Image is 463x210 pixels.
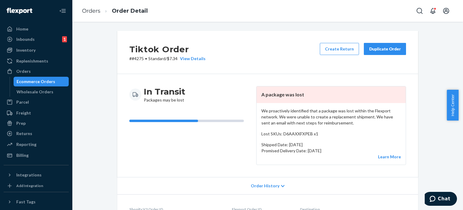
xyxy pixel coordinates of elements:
a: Returns [4,129,69,138]
div: Freight [16,110,31,116]
button: Create Return [320,43,359,55]
iframe: Opens a widget where you can chat to one of our agents [425,192,457,207]
ol: breadcrumbs [77,2,153,20]
div: Prep [16,120,26,126]
div: Returns [16,131,32,137]
div: 1 [62,36,67,42]
button: Close Navigation [57,5,69,17]
a: Learn More [378,154,401,159]
a: Orders [4,66,69,76]
h2: Tiktok Order [129,43,206,56]
div: Integrations [16,172,42,178]
div: Duplicate Order [369,46,401,52]
div: Inventory [16,47,36,53]
p: Promised Delivery Date: [DATE] [261,148,401,154]
div: Packages may be lost [144,86,185,103]
a: Inventory [4,45,69,55]
a: Ecommerce Orders [14,77,69,86]
h3: In Transit [144,86,185,97]
button: Open Search Box [414,5,426,17]
div: Replenishments [16,58,48,64]
span: Standard [148,56,165,61]
div: Orders [16,68,31,74]
button: Integrations [4,170,69,180]
a: Order Detail [112,8,148,14]
div: Parcel [16,99,29,105]
a: Add Integration [4,182,69,189]
div: Reporting [16,141,36,147]
a: Reporting [4,140,69,149]
header: A package was lost [257,86,406,103]
button: Help Center [447,90,458,121]
button: Open account menu [440,5,452,17]
button: Open notifications [427,5,439,17]
a: Billing [4,150,69,160]
a: Home [4,24,69,34]
a: Orders [82,8,100,14]
button: View Details [178,56,206,62]
div: Inbounds [16,36,35,42]
a: Parcel [4,97,69,107]
span: Order History [251,183,279,189]
a: Prep [4,118,69,128]
a: Wholesale Orders [14,87,69,97]
a: Inbounds1 [4,34,69,44]
button: Fast Tags [4,197,69,207]
a: Freight [4,108,69,118]
img: Flexport logo [7,8,32,14]
p: We proactively identified that a package was lost within the Flexport network. We were unable to ... [261,108,401,126]
p: Shipped Date: [DATE] [261,142,401,148]
p: Lost SKUs: D6AAXXFXPEB x1 [261,131,401,137]
span: • [145,56,147,61]
a: Replenishments [4,56,69,66]
div: Fast Tags [16,199,36,205]
div: Add Integration [16,183,43,188]
div: Ecommerce Orders [17,79,55,85]
button: Duplicate Order [364,43,406,55]
p: # #4275 / $7.34 [129,56,206,62]
div: Wholesale Orders [17,89,53,95]
div: Home [16,26,28,32]
div: Billing [16,152,29,158]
